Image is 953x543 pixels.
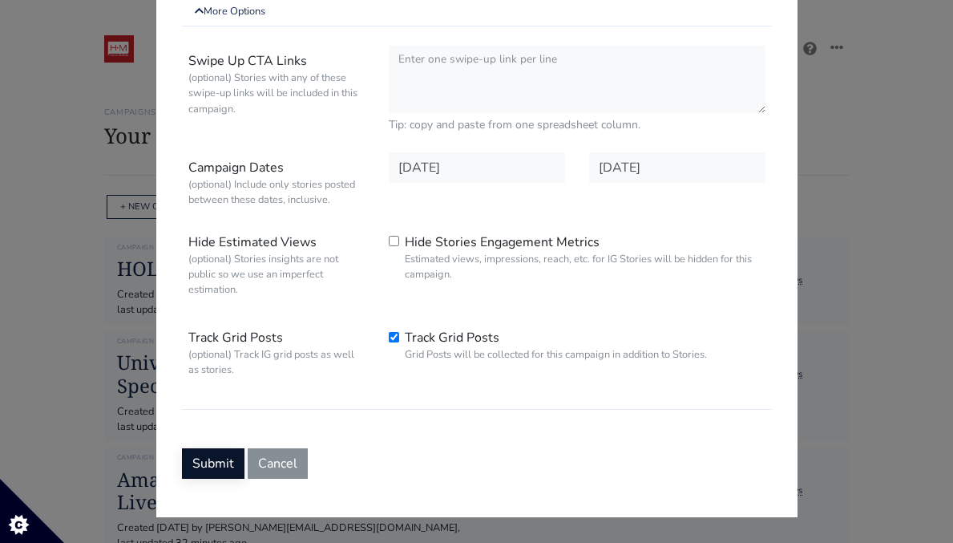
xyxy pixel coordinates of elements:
[405,347,707,363] small: Grid Posts will be collected for this campaign in addition to Stories.
[389,152,565,183] input: Date in YYYY-MM-DD format
[176,152,377,213] label: Campaign Dates
[176,227,377,304] label: Hide Estimated Views
[389,116,765,133] small: Tip: copy and paste from one spreadsheet column.
[248,448,308,479] button: Cancel
[405,233,765,282] label: Hide Stories Engagement Metrics
[188,177,365,208] small: (optional) Include only stories posted between these dates, inclusive.
[182,448,244,479] button: Submit
[589,152,765,183] input: Date in YYYY-MM-DD format
[389,236,399,246] input: Hide Stories Engagement MetricsEstimated views, impressions, reach, etc. for IG Stories will be h...
[405,328,707,363] label: Track Grid Posts
[188,71,365,117] small: (optional) Stories with any of these swipe-up links will be included in this campaign.
[176,46,377,133] label: Swipe Up CTA Links
[188,347,365,378] small: (optional) Track IG grid posts as well as stories.
[405,252,765,282] small: Estimated views, impressions, reach, etc. for IG Stories will be hidden for this campaign.
[389,332,399,342] input: Track Grid PostsGrid Posts will be collected for this campaign in addition to Stories.
[176,322,377,383] label: Track Grid Posts
[188,252,365,298] small: (optional) Stories insights are not public so we use an imperfect estimation.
